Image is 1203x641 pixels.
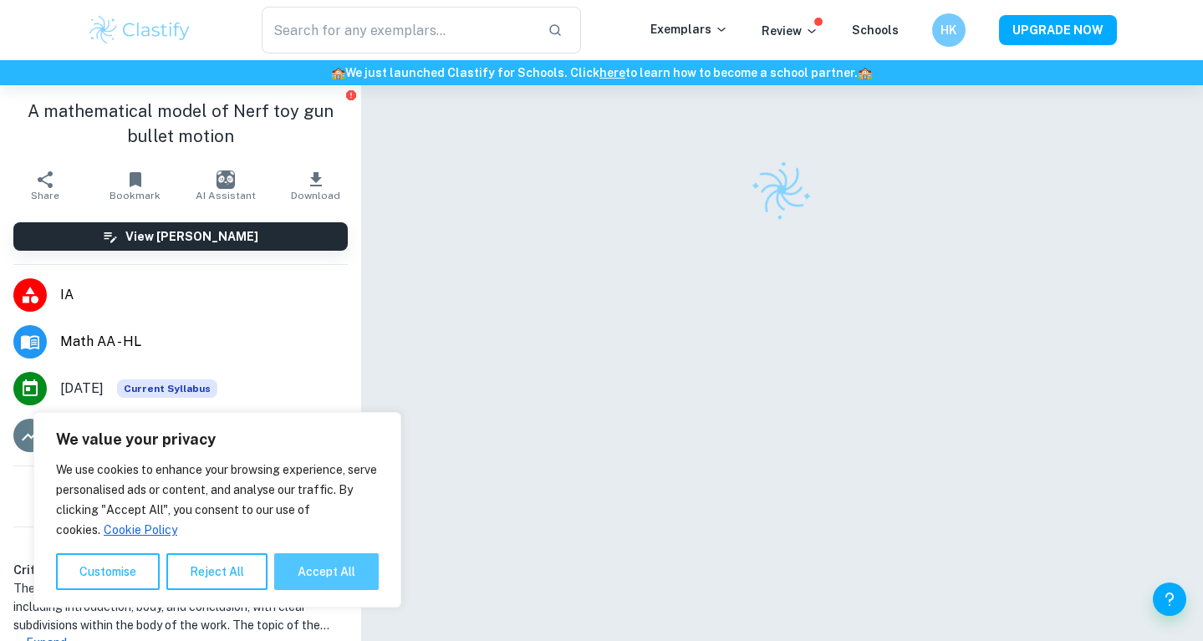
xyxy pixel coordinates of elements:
input: Search for any exemplars... [262,7,535,53]
img: Clastify logo [87,13,193,47]
span: Current Syllabus [117,379,217,398]
button: UPGRADE NOW [999,15,1117,45]
span: 🏫 [858,66,872,79]
button: View [PERSON_NAME] [13,222,348,251]
h6: Examiner's summary [7,534,354,554]
h1: A mathematical model of Nerf toy gun bullet motion [13,99,348,149]
img: Clastify logo [741,149,823,231]
a: Schools [852,23,899,37]
a: Cookie Policy [103,522,178,537]
button: Report issue [345,89,358,101]
span: AI Assistant [196,190,256,201]
span: [DATE] [60,379,104,399]
button: AI Assistant [181,162,271,209]
a: here [599,66,625,79]
span: Share [31,190,59,201]
h6: View [PERSON_NAME] [125,227,258,246]
span: IA [60,285,348,305]
h6: HK [939,21,958,39]
button: HK [932,13,966,47]
span: Bookmark [110,190,161,201]
p: Review [762,22,818,40]
div: This exemplar is based on the current syllabus. Feel free to refer to it for inspiration/ideas wh... [117,379,217,398]
button: Customise [56,553,160,590]
h1: The student has effectively divided the work into sections, including introduction, body, and con... [13,579,348,634]
img: AI Assistant [217,170,235,189]
div: We value your privacy [33,412,401,608]
span: Math AA - HL [60,332,348,352]
span: 🏫 [331,66,345,79]
button: Help and Feedback [1153,582,1186,616]
button: Bookmark [90,162,181,209]
button: Download [271,162,361,209]
p: We value your privacy [56,430,379,450]
p: Exemplars [650,20,728,38]
button: Reject All [166,553,268,590]
span: Download [291,190,340,201]
p: We use cookies to enhance your browsing experience, serve personalised ads or content, and analys... [56,460,379,540]
h6: Criterion A [ 3 / 4 ]: [13,561,348,579]
h6: We just launched Clastify for Schools. Click to learn how to become a school partner. [3,64,1200,82]
button: Accept All [274,553,379,590]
